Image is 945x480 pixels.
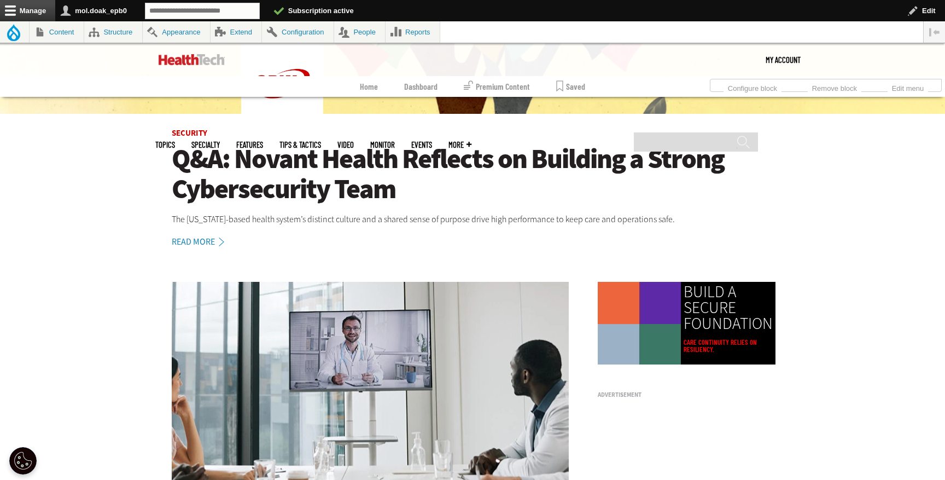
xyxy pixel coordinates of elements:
[9,447,37,475] button: Open Preferences
[684,339,773,353] a: Care continuity relies on resiliency.
[236,141,263,149] a: Features
[598,282,681,365] img: Colorful animated shapes
[411,141,432,149] a: Events
[766,43,801,76] div: User menu
[172,238,236,246] a: Read More
[360,76,378,97] a: Home
[464,76,530,97] a: Premium Content
[888,81,928,93] a: Edit menu
[337,141,354,149] a: Video
[172,212,773,227] p: The [US_STATE]-based health system’s distinct culture and a shared sense of purpose drive high pe...
[334,21,386,43] a: People
[448,141,471,149] span: More
[386,21,440,43] a: Reports
[598,392,762,398] h3: Advertisement
[143,21,210,43] a: Appearance
[262,21,333,43] a: Configuration
[404,76,437,97] a: Dashboard
[684,284,773,332] a: BUILD A SECURE FOUNDATION
[241,43,323,124] img: Home
[191,141,220,149] span: Specialty
[30,21,84,43] a: Content
[211,21,262,43] a: Extend
[279,141,321,149] a: Tips & Tactics
[370,141,395,149] a: MonITor
[808,81,861,93] a: Remove block
[724,81,781,93] a: Configure block
[9,447,37,475] div: Cookie Settings
[172,144,773,204] a: Q&A: Novant Health Reflects on Building a Strong Cybersecurity Team
[155,141,175,149] span: Topics
[241,115,323,127] a: CDW
[766,43,801,76] a: My Account
[84,21,142,43] a: Structure
[159,54,225,65] img: Home
[924,21,945,43] button: Vertical orientation
[556,76,585,97] a: Saved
